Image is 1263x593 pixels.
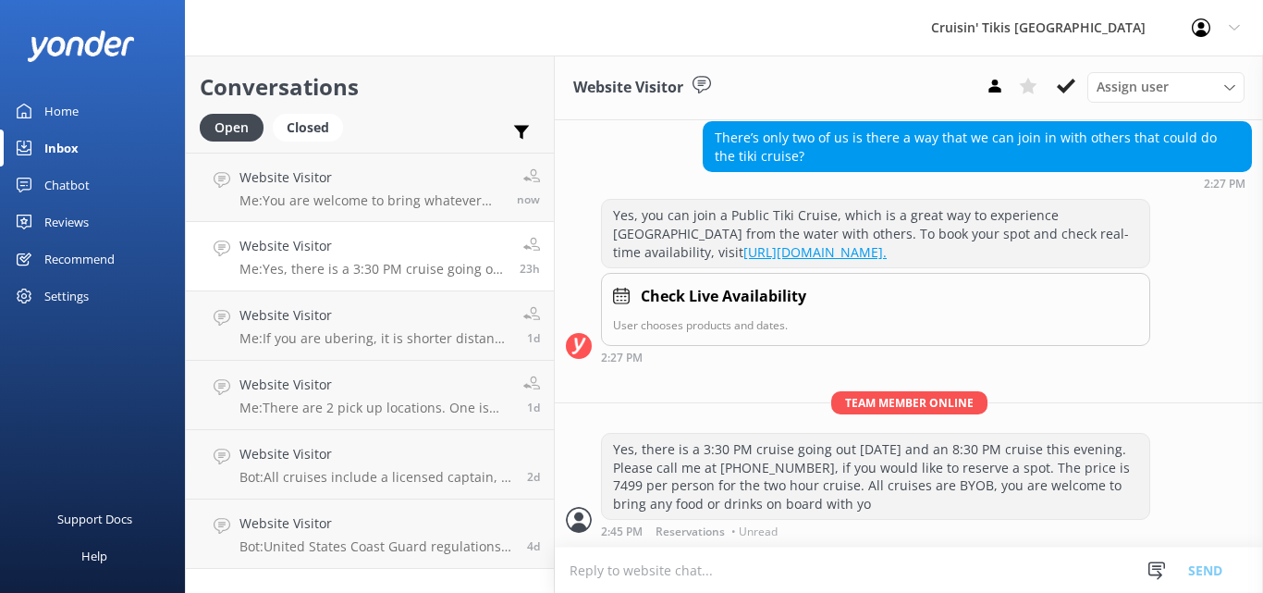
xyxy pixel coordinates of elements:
[239,513,513,534] h4: Website Visitor
[1204,179,1245,190] strong: 2:27 PM
[239,167,503,188] h4: Website Visitor
[573,76,683,100] h3: Website Visitor
[703,177,1252,190] div: 02:27pm 19-Aug-2025 (UTC -04:00) America/New_York
[520,261,540,277] span: 02:45pm 19-Aug-2025 (UTC -04:00) America/New_York
[527,538,540,554] span: 01:47pm 16-Aug-2025 (UTC -04:00) America/New_York
[601,351,1150,364] div: 02:27pm 19-Aug-2025 (UTC -04:00) America/New_York
[200,117,273,137] a: Open
[239,261,506,278] p: Me: Yes, there is a 3:30 PM cruise going out [DATE] and an 8:30 PM cruise this evening. Please ca...
[527,400,540,415] span: 05:16pm 18-Aug-2025 (UTC -04:00) America/New_York
[186,222,554,291] a: Website VisitorMe:Yes, there is a 3:30 PM cruise going out [DATE] and an 8:30 PM cruise this even...
[44,93,79,130] div: Home
[200,69,540,105] h2: Conversations
[44,130,79,167] div: Inbox
[743,243,887,261] a: [URL][DOMAIN_NAME].
[601,526,643,537] strong: 2:45 PM
[602,434,1149,519] div: Yes, there is a 3:30 PM cruise going out [DATE] and an 8:30 PM cruise this evening. Please call m...
[641,285,806,309] h4: Check Live Availability
[517,191,540,207] span: 02:41pm 20-Aug-2025 (UTC -04:00) America/New_York
[186,153,554,222] a: Website VisitorMe:You are welcome to bring whatever size cooler you would like onboard. There is ...
[239,305,509,326] h4: Website Visitor
[186,291,554,361] a: Website VisitorMe:If you are ubering, it is shorter distance than walking from a parking lot or p...
[239,236,506,256] h4: Website Visitor
[239,375,509,395] h4: Website Visitor
[239,538,513,555] p: Bot: United States Coast Guard regulations allow only six charter customers on each Tiki boat. Ho...
[601,525,1150,537] div: 02:45pm 19-Aug-2025 (UTC -04:00) America/New_York
[239,400,509,416] p: Me: There are 2 pick up locations. One is [GEOGRAPHIC_DATA], so you would park in the parking gar...
[28,31,134,61] img: yonder-white-logo.png
[44,204,89,241] div: Reviews
[704,122,1251,171] div: There’s only two of us is there a way that we can join in with others that could do the tiki cruise?
[273,117,352,137] a: Closed
[527,330,540,346] span: 05:18pm 18-Aug-2025 (UTC -04:00) America/New_York
[527,469,540,485] span: 02:16pm 18-Aug-2025 (UTC -04:00) America/New_York
[656,526,725,537] span: Reservations
[81,537,107,574] div: Help
[186,500,554,569] a: Website VisitorBot:United States Coast Guard regulations allow only six charter customers on each...
[44,241,115,278] div: Recommend
[239,330,509,347] p: Me: If you are ubering, it is shorter distance than walking from a parking lot or parking garage....
[200,114,264,142] div: Open
[1087,72,1245,102] div: Assign User
[831,391,987,414] span: Team member online
[273,114,343,142] div: Closed
[44,167,90,204] div: Chatbot
[239,444,513,464] h4: Website Visitor
[602,200,1149,267] div: Yes, you can join a Public Tiki Cruise, which is a great way to experience [GEOGRAPHIC_DATA] from...
[186,430,554,500] a: Website VisitorBot:All cruises include a licensed captain, a 4 speaker Bluetooth sound system, pl...
[613,316,1138,334] p: User chooses products and dates.
[57,500,132,537] div: Support Docs
[186,361,554,430] a: Website VisitorMe:There are 2 pick up locations. One is [GEOGRAPHIC_DATA], so you would park in t...
[239,469,513,486] p: Bot: All cruises include a licensed captain, a 4 speaker Bluetooth sound system, plastic cups, sh...
[44,278,89,315] div: Settings
[1097,77,1169,97] span: Assign user
[601,352,643,364] strong: 2:27 PM
[239,192,503,209] p: Me: You are welcome to bring whatever size cooler you would like onboard. There is plenty of room.
[731,526,778,537] span: • Unread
